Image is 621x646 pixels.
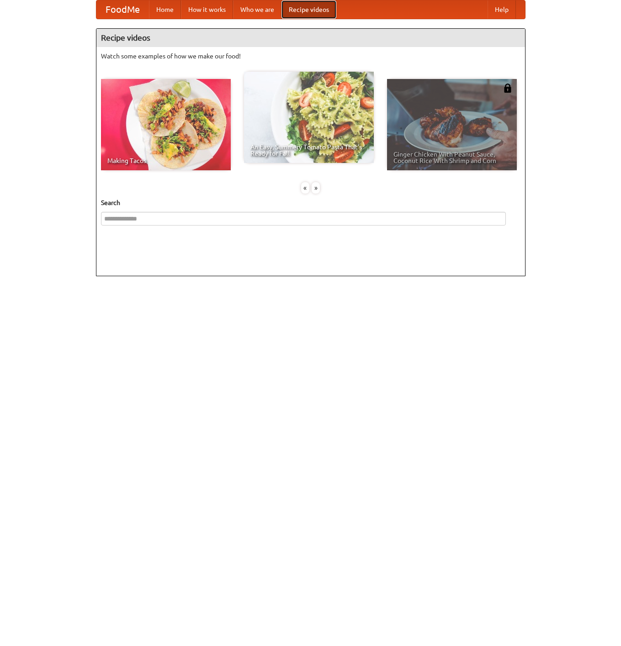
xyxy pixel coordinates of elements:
span: An Easy, Summery Tomato Pasta That's Ready for Fall [250,144,367,157]
img: 483408.png [503,84,512,93]
a: Help [488,0,516,19]
a: An Easy, Summery Tomato Pasta That's Ready for Fall [244,72,374,163]
div: » [312,182,320,194]
h4: Recipe videos [96,29,525,47]
a: Making Tacos [101,79,231,170]
p: Watch some examples of how we make our food! [101,52,520,61]
span: Making Tacos [107,158,224,164]
div: « [301,182,309,194]
a: FoodMe [96,0,149,19]
h5: Search [101,198,520,207]
a: Home [149,0,181,19]
a: Who we are [233,0,281,19]
a: How it works [181,0,233,19]
a: Recipe videos [281,0,336,19]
